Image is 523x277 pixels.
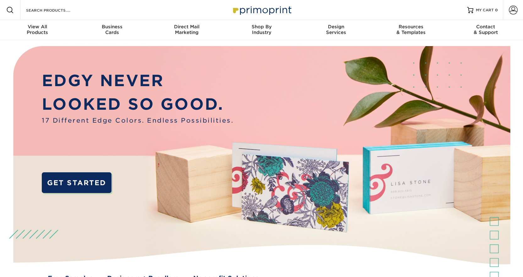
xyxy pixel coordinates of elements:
[299,24,373,35] div: Services
[42,92,233,116] p: LOOKED SO GOOD.
[448,24,523,30] span: Contact
[495,8,498,12] span: 0
[448,24,523,35] div: & Support
[476,8,494,13] span: MY CART
[230,3,293,17] img: Primoprint
[299,20,373,40] a: DesignServices
[299,24,373,30] span: Design
[224,20,299,40] a: Shop ByIndustry
[150,20,224,40] a: Direct MailMarketing
[373,24,448,35] div: & Templates
[75,24,150,35] div: Cards
[42,116,233,125] span: 17 Different Edge Colors. Endless Possibilities.
[224,24,299,30] span: Shop By
[150,24,224,35] div: Marketing
[373,20,448,40] a: Resources& Templates
[373,24,448,30] span: Resources
[75,24,150,30] span: Business
[42,69,233,92] p: EDGY NEVER
[25,6,87,14] input: SEARCH PRODUCTS.....
[224,24,299,35] div: Industry
[150,24,224,30] span: Direct Mail
[75,20,150,40] a: BusinessCards
[42,172,112,193] a: GET STARTED
[448,20,523,40] a: Contact& Support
